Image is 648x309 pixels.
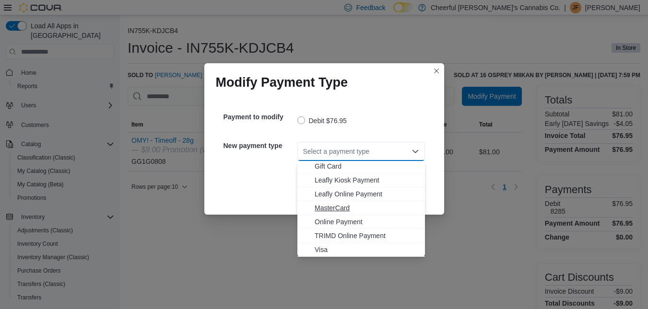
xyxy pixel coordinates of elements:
input: Accessible screen reader label [303,146,304,157]
h5: New payment type [224,136,295,155]
button: Leafly Online Payment [297,187,425,201]
h5: Payment to modify [224,107,295,126]
h1: Modify Payment Type [216,75,348,90]
button: Gift Card [297,160,425,173]
span: Leafly Online Payment [315,189,419,199]
span: Visa [315,245,419,254]
button: Visa [297,243,425,257]
span: Leafly Kiosk Payment [315,175,419,185]
button: TRIMD Online Payment [297,229,425,243]
span: Online Payment [315,217,419,227]
div: Choose from the following options [297,118,425,257]
button: Leafly Kiosk Payment [297,173,425,187]
button: MasterCard [297,201,425,215]
label: Debit $76.95 [297,115,347,126]
button: Close list of options [412,148,419,155]
button: Online Payment [297,215,425,229]
button: Closes this modal window [431,65,442,77]
span: Gift Card [315,161,419,171]
span: MasterCard [315,203,419,213]
span: TRIMD Online Payment [315,231,419,240]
